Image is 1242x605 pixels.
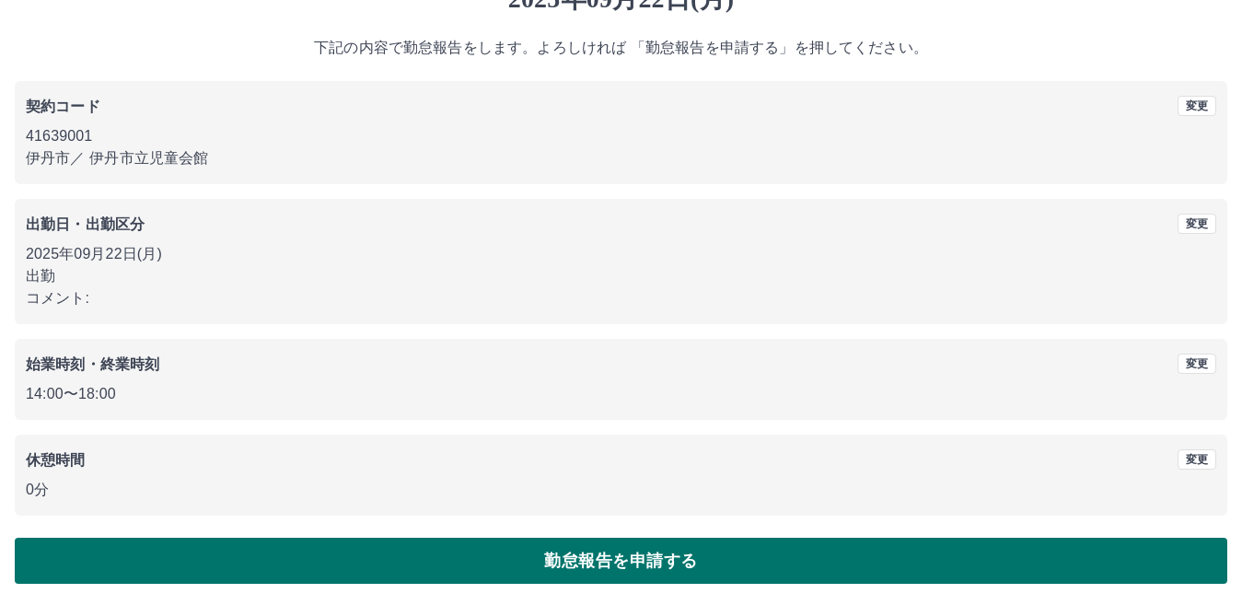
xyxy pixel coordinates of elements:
p: 14:00 〜 18:00 [26,383,1216,405]
p: 0分 [26,479,1216,501]
button: 変更 [1178,96,1216,116]
button: 変更 [1178,214,1216,234]
p: 2025年09月22日(月) [26,243,1216,265]
p: 出勤 [26,265,1216,287]
button: 変更 [1178,449,1216,470]
b: 出勤日・出勤区分 [26,216,145,232]
p: 下記の内容で勤怠報告をします。よろしければ 「勤怠報告を申請する」を押してください。 [15,37,1227,59]
b: 休憩時間 [26,452,86,468]
button: 勤怠報告を申請する [15,538,1227,584]
p: コメント: [26,287,1216,309]
b: 契約コード [26,99,100,114]
p: 41639001 [26,125,1216,147]
p: 伊丹市 ／ 伊丹市立児童会館 [26,147,1216,169]
button: 変更 [1178,354,1216,374]
b: 始業時刻・終業時刻 [26,356,159,372]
